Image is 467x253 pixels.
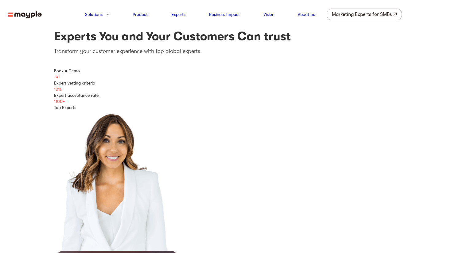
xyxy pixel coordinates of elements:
a: Vision [263,11,274,18]
div: Book A Demo [54,68,413,74]
div: Expert vetting criteria [54,80,413,86]
a: Marketing Experts for SMBs [327,9,402,20]
a: Business Impact [209,11,240,18]
a: Product [133,11,148,18]
div: 1100+ [54,98,413,104]
img: arrow-down [106,13,109,15]
h1: Experts You and Your Customers Can trust [54,29,413,44]
a: About us [298,11,315,18]
div: 141 [54,74,413,80]
div: Marketing Experts for SMBs [332,10,392,19]
a: Solutions [85,11,103,18]
img: mayple-logo [8,11,42,19]
div: 10% [54,86,413,92]
a: Experts [171,11,185,18]
div: Top Experts [54,104,413,111]
p: Transform your customer experience with top global experts. [54,47,413,55]
div: Expert acceptance rate [54,92,413,98]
